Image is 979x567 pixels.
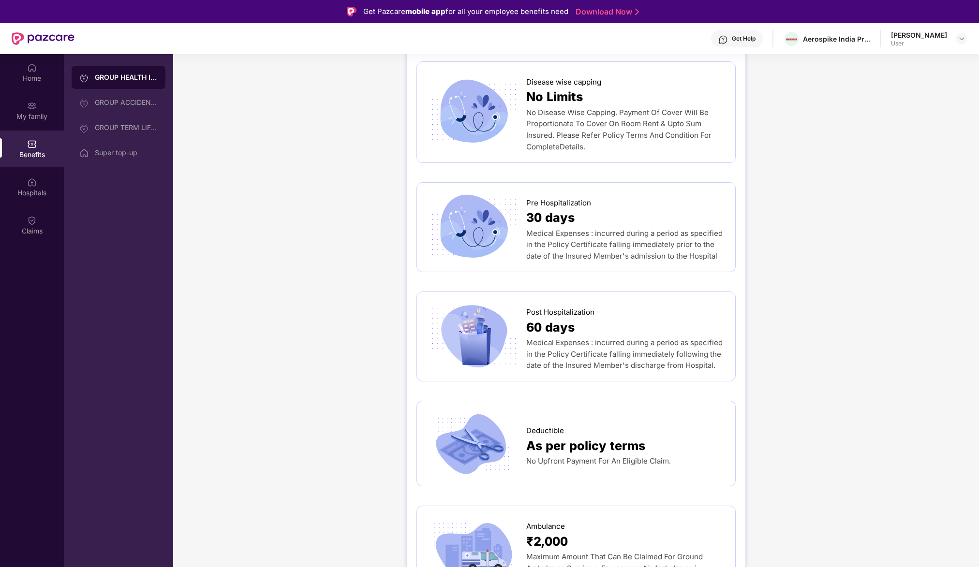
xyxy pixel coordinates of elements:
div: User [891,40,947,47]
span: As per policy terms [526,436,645,455]
img: svg+xml;base64,PHN2ZyB3aWR0aD0iMjAiIGhlaWdodD0iMjAiIHZpZXdCb3g9IjAgMCAyMCAyMCIgZmlsbD0ibm9uZSIgeG... [27,101,37,111]
div: Get Pazcare for all your employee benefits need [363,6,568,17]
img: Stroke [635,7,639,17]
img: svg+xml;base64,PHN2ZyBpZD0iSGVscC0zMngzMiIgeG1sbnM9Imh0dHA6Ly93d3cudzMub3JnLzIwMDAvc3ZnIiB3aWR0aD... [718,35,728,44]
span: Pre Hospitalization [526,197,591,209]
span: No Disease Wise Capping. Payment Of Cover Will Be Proportionate To Cover On Room Rent & Upto Sum ... [526,108,712,151]
span: ₹2,000 [526,532,568,551]
img: svg+xml;base64,PHN2ZyB3aWR0aD0iMjAiIGhlaWdodD0iMjAiIHZpZXdCb3g9IjAgMCAyMCAyMCIgZmlsbD0ibm9uZSIgeG... [79,73,89,83]
div: GROUP HEALTH INSURANCE [95,73,158,82]
span: Ambulance [526,521,565,532]
img: icon [427,194,520,260]
img: Logo [347,7,356,16]
div: Aerospike India Private Limited [803,34,871,44]
img: svg+xml;base64,PHN2ZyBpZD0iQmVuZWZpdHMiIHhtbG5zPSJodHRwOi8vd3d3LnczLm9yZy8yMDAwL3N2ZyIgd2lkdGg9Ij... [27,139,37,149]
div: Get Help [732,35,756,43]
span: 60 days [526,318,575,337]
img: svg+xml;base64,PHN2ZyBpZD0iRHJvcGRvd24tMzJ4MzIiIHhtbG5zPSJodHRwOi8vd3d3LnczLm9yZy8yMDAwL3N2ZyIgd2... [958,35,965,43]
img: icon [427,79,520,145]
img: New Pazcare Logo [12,32,74,45]
span: Deductible [526,425,564,436]
span: 30 days [526,208,575,227]
span: No Upfront Payment For An Eligible Claim. [526,456,671,465]
a: Download Now [576,7,636,17]
img: Aerospike_(database)-Logo.wine.png [785,35,799,44]
img: svg+xml;base64,PHN2ZyBpZD0iSG9tZSIgeG1sbnM9Imh0dHA6Ly93d3cudzMub3JnLzIwMDAvc3ZnIiB3aWR0aD0iMjAiIG... [79,148,89,158]
span: Disease wise capping [526,76,601,88]
span: Medical Expenses : incurred during a period as specified in the Policy Certificate falling immedi... [526,229,723,261]
img: icon [427,411,520,476]
div: Super top-up [95,149,158,157]
img: svg+xml;base64,PHN2ZyB3aWR0aD0iMjAiIGhlaWdodD0iMjAiIHZpZXdCb3g9IjAgMCAyMCAyMCIgZmlsbD0ibm9uZSIgeG... [79,98,89,108]
img: svg+xml;base64,PHN2ZyBpZD0iQ2xhaW0iIHhtbG5zPSJodHRwOi8vd3d3LnczLm9yZy8yMDAwL3N2ZyIgd2lkdGg9IjIwIi... [27,216,37,225]
span: No Limits [526,87,583,106]
img: icon [427,304,520,369]
img: svg+xml;base64,PHN2ZyBpZD0iSG9zcGl0YWxzIiB4bWxucz0iaHR0cDovL3d3dy53My5vcmcvMjAwMC9zdmciIHdpZHRoPS... [27,177,37,187]
img: svg+xml;base64,PHN2ZyB3aWR0aD0iMjAiIGhlaWdodD0iMjAiIHZpZXdCb3g9IjAgMCAyMCAyMCIgZmlsbD0ibm9uZSIgeG... [79,123,89,133]
div: [PERSON_NAME] [891,30,947,40]
span: Post Hospitalization [526,306,594,318]
img: svg+xml;base64,PHN2ZyBpZD0iSG9tZSIgeG1sbnM9Imh0dHA6Ly93d3cudzMub3JnLzIwMDAvc3ZnIiB3aWR0aD0iMjAiIG... [27,63,37,73]
div: GROUP ACCIDENTAL INSURANCE [95,99,158,106]
strong: mobile app [405,7,445,16]
span: Medical Expenses : incurred during a period as specified in the Policy Certificate falling immedi... [526,338,723,370]
div: GROUP TERM LIFE INSURANCE [95,124,158,131]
